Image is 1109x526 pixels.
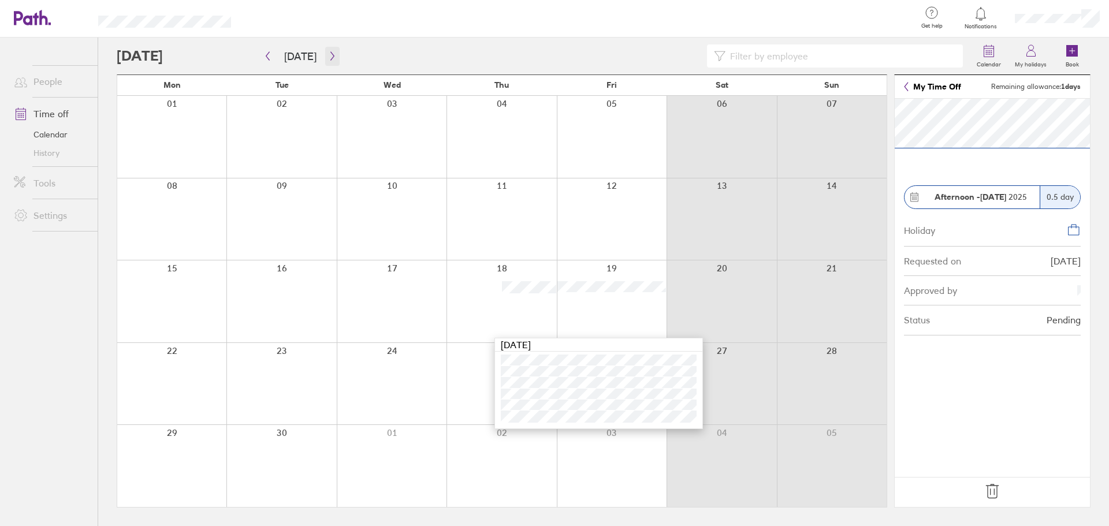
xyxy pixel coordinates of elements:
div: Status [904,315,930,325]
a: Calendar [5,125,98,144]
a: Calendar [970,38,1008,74]
span: Mon [163,80,181,89]
a: Tools [5,171,98,195]
span: Notifications [962,23,1000,30]
span: Wed [384,80,401,89]
a: My holidays [1008,38,1054,74]
button: [DATE] [275,47,326,66]
span: Thu [494,80,509,89]
a: My Time Off [904,82,961,91]
a: History [5,144,98,162]
div: Approved by [904,285,957,296]
label: My holidays [1008,58,1054,68]
div: Pending [1047,315,1081,325]
a: Time off [5,102,98,125]
strong: 1 days [1061,82,1081,91]
a: Settings [5,204,98,227]
input: Filter by employee [725,45,956,67]
a: Book [1054,38,1091,74]
div: [DATE] [495,338,702,352]
label: Book [1059,58,1086,68]
span: 2025 [935,192,1027,202]
span: Remaining allowance: [991,83,1081,91]
span: Get help [913,23,951,29]
div: 0.5 day [1040,186,1080,208]
a: Notifications [962,6,1000,30]
span: Tue [276,80,289,89]
strong: [DATE] [980,192,1006,202]
strong: Afternoon - [935,192,980,202]
a: People [5,70,98,93]
span: Sat [716,80,728,89]
div: Holiday [904,223,935,236]
span: Sun [824,80,839,89]
label: Calendar [970,58,1008,68]
span: Fri [606,80,617,89]
div: [DATE] [1051,256,1081,266]
div: Requested on [904,256,961,266]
